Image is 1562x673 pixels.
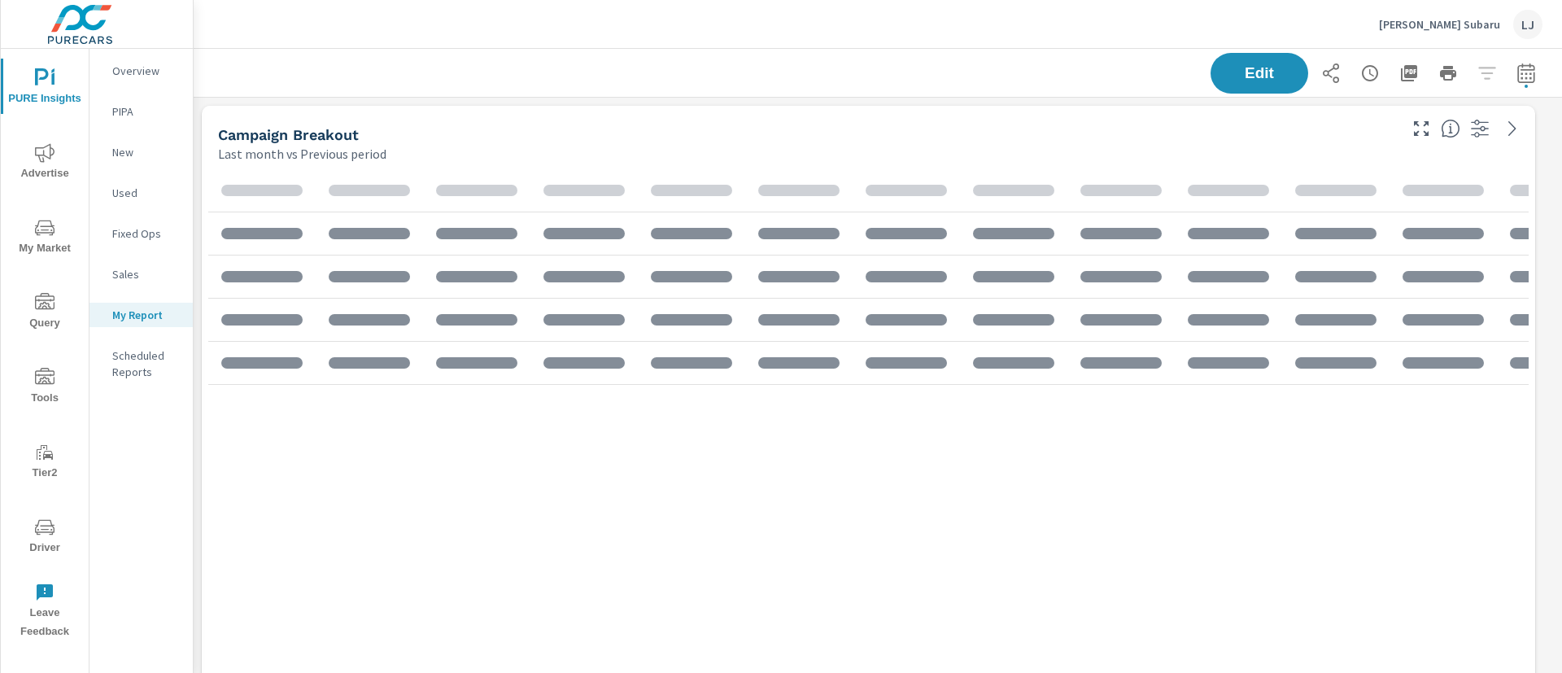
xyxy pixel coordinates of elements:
p: Fixed Ops [112,225,180,242]
a: See more details in report [1499,116,1525,142]
span: Edit [1227,66,1292,81]
button: Print Report [1432,57,1464,90]
div: LJ [1513,10,1542,39]
p: [PERSON_NAME] Subaru [1379,17,1500,32]
span: Tools [6,368,84,408]
span: Driver [6,518,84,557]
div: Sales [89,262,193,286]
p: Last month vs Previous period [218,144,386,164]
button: Share Report [1315,57,1347,90]
div: My Report [89,303,193,327]
p: PIPA [112,103,180,120]
p: Overview [112,63,180,79]
div: Used [89,181,193,205]
button: Make Fullscreen [1408,116,1434,142]
span: This is a summary of Search performance results by campaign. Each column can be sorted. [1441,119,1460,138]
div: Scheduled Reports [89,343,193,384]
div: nav menu [1,49,89,648]
span: Tier2 [6,443,84,483]
span: Advertise [6,143,84,183]
p: My Report [112,307,180,323]
span: Leave Feedback [6,583,84,641]
p: New [112,144,180,160]
p: Used [112,185,180,201]
div: Overview [89,59,193,83]
h5: Campaign Breakout [218,126,359,143]
p: Sales [112,266,180,282]
p: Scheduled Reports [112,347,180,380]
span: My Market [6,218,84,258]
button: Select Date Range [1510,57,1542,90]
div: New [89,140,193,164]
span: Query [6,293,84,333]
div: PIPA [89,99,193,124]
button: Edit [1211,53,1308,94]
button: "Export Report to PDF" [1393,57,1425,90]
span: PURE Insights [6,68,84,108]
div: Fixed Ops [89,221,193,246]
